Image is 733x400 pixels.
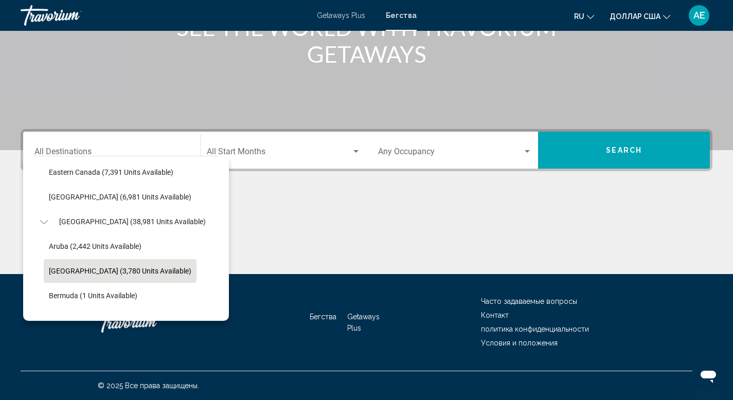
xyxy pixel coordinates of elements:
span: Bermuda (1 units available) [49,292,137,300]
button: Меню пользователя [686,5,712,26]
button: [GEOGRAPHIC_DATA] (38,981 units available) [54,210,211,233]
a: Бегства [310,313,336,321]
span: [GEOGRAPHIC_DATA] (38,981 units available) [59,217,206,226]
a: Getaways Plus [347,313,380,332]
span: Aruba (2,442 units available) [49,242,141,250]
a: Getaways Plus [317,11,365,20]
button: Изменить валюту [610,9,670,24]
font: АЕ [693,10,705,21]
span: Search [606,147,642,155]
a: Контакт [481,311,509,319]
a: Условия и положения [481,339,558,347]
font: © 2025 Все права защищены. [98,381,199,390]
a: Бегства [386,11,417,20]
button: Eastern Canada (7,391 units available) [44,160,178,184]
button: Aruba (2,442 units available) [44,234,147,258]
div: Search widget [23,132,710,169]
span: [GEOGRAPHIC_DATA] (3,780 units available) [49,267,191,275]
font: ru [574,12,584,21]
button: Изменить язык [574,9,594,24]
a: Травориум [21,5,307,26]
button: [GEOGRAPHIC_DATA] (6,981 units available) [44,185,196,209]
font: доллар США [610,12,660,21]
button: Toggle Caribbean & Atlantic Islands (38,981 units available) [33,211,54,232]
a: Травориум [98,307,201,338]
a: политика конфиденциальности [481,325,589,333]
a: Часто задаваемые вопросы [481,297,577,305]
button: [GEOGRAPHIC_DATA] (3,780 units available) [44,259,196,283]
h1: SEE THE WORLD WITH TRAVORIUM GETAWAYS [174,14,560,67]
span: [GEOGRAPHIC_DATA] (6,981 units available) [49,193,191,201]
button: Bermuda (1 units available) [44,284,142,307]
span: Eastern Canada (7,391 units available) [49,168,173,176]
button: Search [538,132,710,169]
iframe: Кнопка запуска окна обмена сообщениями [692,359,725,392]
button: [GEOGRAPHIC_DATA] (3,590 units available) [44,308,196,332]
